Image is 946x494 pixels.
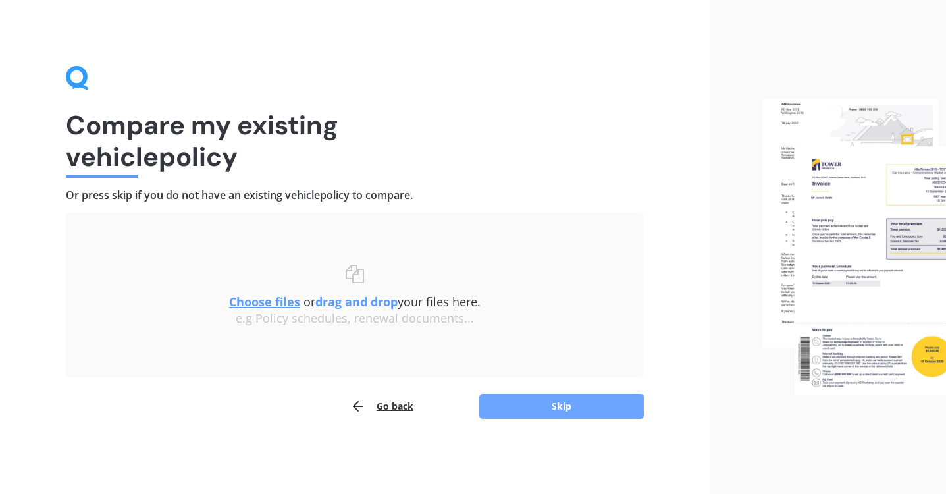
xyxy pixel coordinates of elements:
[315,294,398,310] b: drag and drop
[350,393,413,420] button: Go back
[92,312,618,326] div: e.g Policy schedules, renewal documents...
[66,109,644,173] h1: Compare my existing vehicle policy
[229,294,481,310] span: or your files here.
[762,99,946,396] img: files.webp
[229,294,300,310] u: Choose files
[479,394,644,419] button: Skip
[66,188,644,202] h4: Or press skip if you do not have an existing vehicle policy to compare.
